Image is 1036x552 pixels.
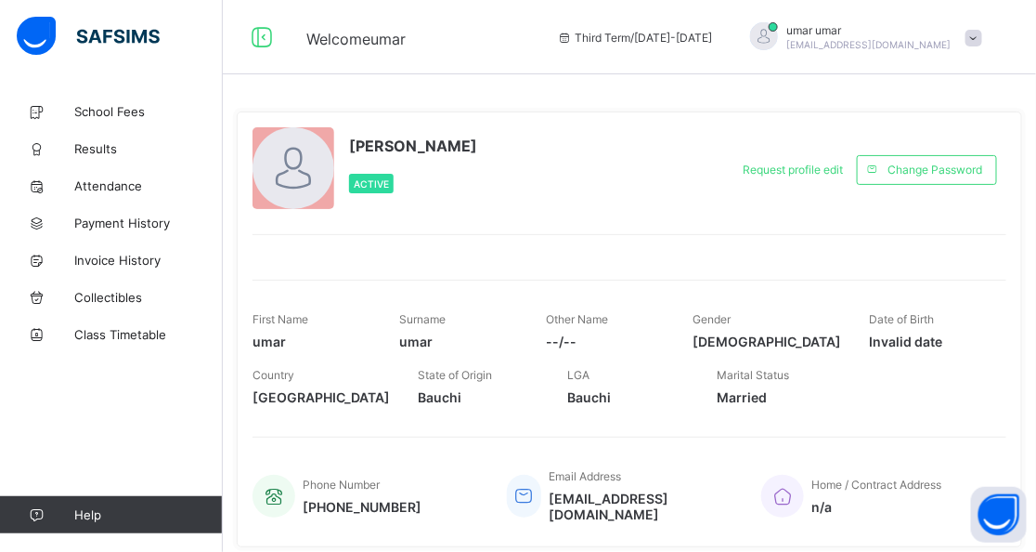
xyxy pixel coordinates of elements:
span: [EMAIL_ADDRESS][DOMAIN_NAME] [549,491,733,522]
span: umar [253,334,371,349]
span: State of Origin [418,368,492,382]
div: umar umar [732,22,991,53]
span: [EMAIL_ADDRESS][DOMAIN_NAME] [787,39,952,50]
span: Class Timetable [74,327,223,342]
span: Country [253,368,294,382]
span: Welcome umar [306,30,406,48]
span: Payment History [74,216,223,230]
span: Change Password [887,163,982,177]
span: Phone Number [303,478,380,492]
span: Request profile edit [743,163,843,177]
span: Results [74,141,223,156]
span: Email Address [549,469,621,483]
span: [PHONE_NUMBER] [303,499,421,515]
span: Bauchi [418,389,539,405]
span: Collectibles [74,290,223,305]
span: Other Name [546,312,608,326]
span: Home / Contract Address [811,478,941,492]
span: Invoice History [74,253,223,268]
span: Gender [693,312,731,326]
span: Married [717,389,838,405]
span: umar umar [787,23,952,37]
span: umar [399,334,518,349]
span: Bauchi [567,389,689,405]
span: Invalid date [869,334,988,349]
span: n/a [811,499,941,515]
button: Open asap [971,487,1027,543]
span: [PERSON_NAME] [349,137,477,155]
span: LGA [567,368,589,382]
span: [GEOGRAPHIC_DATA] [253,389,390,405]
span: First Name [253,312,308,326]
span: Date of Birth [869,312,934,326]
span: Active [354,178,389,190]
span: Attendance [74,178,223,193]
span: session/term information [557,31,713,45]
span: [DEMOGRAPHIC_DATA] [693,334,841,349]
span: School Fees [74,104,223,119]
span: Help [74,507,222,522]
img: safsims [17,17,160,56]
span: Marital Status [717,368,789,382]
span: Surname [399,312,446,326]
span: --/-- [546,334,665,349]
